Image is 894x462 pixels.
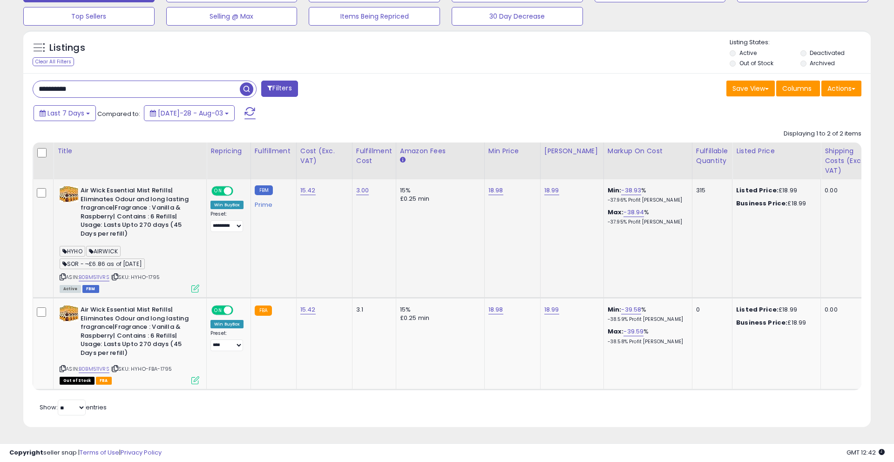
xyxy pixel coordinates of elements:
a: -38.94 [623,208,644,217]
span: ON [212,187,224,195]
a: 18.98 [488,186,503,195]
div: Cost (Exc. VAT) [300,146,348,166]
button: Save View [726,81,775,96]
button: Filters [261,81,298,97]
div: £0.25 min [400,195,477,203]
div: £18.99 [736,186,813,195]
div: % [608,208,685,225]
div: % [608,327,685,345]
th: The percentage added to the cost of goods (COGS) that forms the calculator for Min & Max prices. [603,143,692,179]
div: Preset: [210,211,244,232]
p: Listing States: [730,38,870,47]
a: 3.00 [356,186,369,195]
div: ASIN: [60,306,199,383]
label: Deactivated [810,49,845,57]
div: 0.00 [825,186,869,195]
span: Compared to: [97,109,140,118]
span: OFF [232,187,247,195]
a: Privacy Policy [121,448,162,457]
div: £18.99 [736,319,813,327]
a: 18.99 [544,305,559,314]
div: 0.00 [825,306,869,314]
div: Fulfillable Quantity [696,146,728,166]
b: Min: [608,186,622,195]
div: Clear All Filters [33,57,74,66]
div: ASIN: [60,186,199,292]
div: Title [57,146,203,156]
div: 15% [400,306,477,314]
span: All listings currently available for purchase on Amazon [60,285,81,293]
div: £18.99 [736,306,813,314]
span: FBM [82,285,99,293]
b: Air Wick Essential Mist Refills| Eliminates Odour and long lasting fragrance|Fragrance : Vanilla ... [81,306,194,360]
div: Preset: [210,330,244,351]
b: Business Price: [736,318,787,327]
div: Shipping Costs (Exc. VAT) [825,146,873,176]
div: 3.1 [356,306,389,314]
p: -38.58% Profit [PERSON_NAME] [608,339,685,345]
span: ON [212,306,224,314]
span: Last 7 Days [47,109,84,118]
div: Fulfillment [255,146,292,156]
button: Last 7 Days [34,105,96,121]
img: 51RRHJkS9VL._SL40_.jpg [60,186,78,202]
div: Amazon Fees [400,146,481,156]
a: 15.42 [300,305,316,314]
img: 51RRHJkS9VL._SL40_.jpg [60,306,78,321]
div: Listed Price [736,146,817,156]
p: -38.59% Profit [PERSON_NAME] [608,316,685,323]
a: -39.58 [621,305,641,314]
b: Listed Price: [736,305,779,314]
small: FBM [255,185,273,195]
a: -39.59 [623,327,643,336]
a: -38.93 [621,186,641,195]
span: FBA [96,377,112,385]
div: Fulfillment Cost [356,146,392,166]
a: 18.98 [488,305,503,314]
span: Show: entries [40,403,107,412]
small: Amazon Fees. [400,156,406,164]
div: Min Price [488,146,536,156]
small: FBA [255,306,272,316]
a: Terms of Use [80,448,119,457]
a: 18.99 [544,186,559,195]
b: Max: [608,327,624,336]
div: 315 [696,186,725,195]
div: 0 [696,306,725,314]
a: 15.42 [300,186,316,195]
span: HYHO [60,246,85,257]
button: Items Being Repriced [309,7,440,26]
div: £0.25 min [400,314,477,322]
span: All listings that are currently out of stock and unavailable for purchase on Amazon [60,377,95,385]
div: Win BuyBox [210,201,244,209]
span: SOR - ¬£6.86 as of [DATE] [60,258,145,269]
h5: Listings [49,41,85,54]
span: | SKU: HYHO-FBA-1795 [111,365,172,373]
span: OFF [232,306,247,314]
span: 2025-08-11 12:42 GMT [847,448,885,457]
a: B0BM511VRS [79,273,109,281]
button: Selling @ Max [166,7,298,26]
button: Top Sellers [23,7,155,26]
b: Business Price: [736,199,787,208]
strong: Copyright [9,448,43,457]
p: -37.95% Profit [PERSON_NAME] [608,219,685,225]
div: % [608,186,685,204]
b: Min: [608,305,622,314]
a: B0BM511VRS [79,365,109,373]
b: Air Wick Essential Mist Refills| Eliminates Odour and long lasting fragrance|Fragrance : Vanilla ... [81,186,194,240]
b: Listed Price: [736,186,779,195]
label: Out of Stock [739,59,773,67]
b: Max: [608,208,624,217]
div: [PERSON_NAME] [544,146,600,156]
span: Columns [782,84,812,93]
div: Prime [255,197,289,209]
span: AIRWICK [86,246,121,257]
button: 30 Day Decrease [452,7,583,26]
button: [DATE]-28 - Aug-03 [144,105,235,121]
div: Repricing [210,146,247,156]
div: £18.99 [736,199,813,208]
div: Displaying 1 to 2 of 2 items [784,129,861,138]
div: Win BuyBox [210,320,244,328]
label: Archived [810,59,835,67]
